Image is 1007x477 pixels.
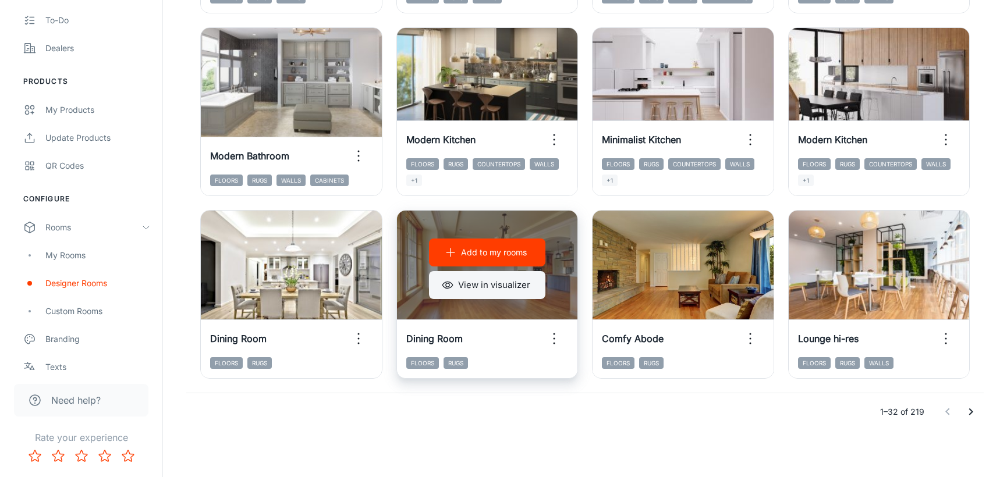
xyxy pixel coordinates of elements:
[864,357,893,369] span: Walls
[798,133,867,147] h6: Modern Kitchen
[51,393,101,407] span: Need help?
[725,158,754,170] span: Walls
[210,332,267,346] h6: Dining Room
[47,444,70,468] button: Rate 2 star
[45,104,151,116] div: My Products
[602,175,618,186] span: +1
[602,133,681,147] h6: Minimalist Kitchen
[45,14,151,27] div: To-do
[444,158,468,170] span: Rugs
[639,357,664,369] span: Rugs
[70,444,93,468] button: Rate 3 star
[247,175,272,186] span: Rugs
[406,175,422,186] span: +1
[276,175,306,186] span: Walls
[473,158,525,170] span: Countertops
[798,175,814,186] span: +1
[880,405,924,418] p: 1–32 of 219
[444,357,468,369] span: Rugs
[461,246,527,259] p: Add to my rooms
[116,444,140,468] button: Rate 5 star
[210,149,289,163] h6: Modern Bathroom
[798,357,831,369] span: Floors
[45,333,151,346] div: Branding
[45,159,151,172] div: QR Codes
[45,361,151,373] div: Texts
[835,357,860,369] span: Rugs
[93,444,116,468] button: Rate 4 star
[798,158,831,170] span: Floors
[45,221,141,234] div: Rooms
[959,400,983,423] button: Go to next page
[23,444,47,468] button: Rate 1 star
[210,175,243,186] span: Floors
[798,332,859,346] h6: Lounge hi-res
[45,131,151,144] div: Update Products
[668,158,721,170] span: Countertops
[406,158,439,170] span: Floors
[602,158,634,170] span: Floors
[429,238,545,266] button: Add to my rooms
[247,357,272,369] span: Rugs
[45,277,151,290] div: Designer Rooms
[9,430,153,444] p: Rate your experience
[45,305,151,318] div: Custom Rooms
[45,249,151,262] div: My Rooms
[530,158,559,170] span: Walls
[406,133,476,147] h6: Modern Kitchen
[429,271,545,299] button: View in visualizer
[864,158,917,170] span: Countertops
[602,357,634,369] span: Floors
[406,357,439,369] span: Floors
[921,158,951,170] span: Walls
[210,357,243,369] span: Floors
[835,158,860,170] span: Rugs
[45,42,151,55] div: Dealers
[406,332,463,346] h6: Dining Room
[602,332,664,346] h6: Comfy Abode
[639,158,664,170] span: Rugs
[310,175,349,186] span: Cabinets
